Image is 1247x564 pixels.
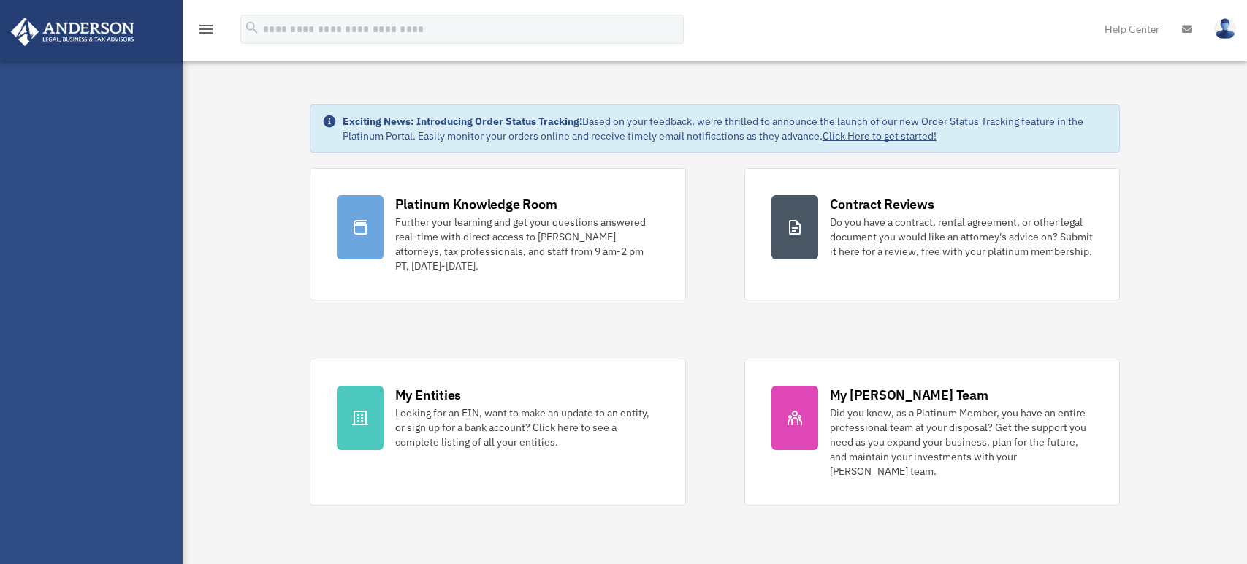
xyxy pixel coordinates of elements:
[197,26,215,38] a: menu
[744,359,1121,506] a: My [PERSON_NAME] Team Did you know, as a Platinum Member, you have an entire professional team at...
[343,115,582,128] strong: Exciting News: Introducing Order Status Tracking!
[7,18,139,46] img: Anderson Advisors Platinum Portal
[310,359,686,506] a: My Entities Looking for an EIN, want to make an update to an entity, or sign up for a bank accoun...
[395,195,557,213] div: Platinum Knowledge Room
[395,405,659,449] div: Looking for an EIN, want to make an update to an entity, or sign up for a bank account? Click her...
[823,129,937,142] a: Click Here to get started!
[830,405,1094,479] div: Did you know, as a Platinum Member, you have an entire professional team at your disposal? Get th...
[395,386,461,404] div: My Entities
[830,386,988,404] div: My [PERSON_NAME] Team
[197,20,215,38] i: menu
[395,215,659,273] div: Further your learning and get your questions answered real-time with direct access to [PERSON_NAM...
[244,20,260,36] i: search
[744,168,1121,300] a: Contract Reviews Do you have a contract, rental agreement, or other legal document you would like...
[343,114,1108,143] div: Based on your feedback, we're thrilled to announce the launch of our new Order Status Tracking fe...
[830,215,1094,259] div: Do you have a contract, rental agreement, or other legal document you would like an attorney's ad...
[1214,18,1236,39] img: User Pic
[830,195,934,213] div: Contract Reviews
[310,168,686,300] a: Platinum Knowledge Room Further your learning and get your questions answered real-time with dire...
